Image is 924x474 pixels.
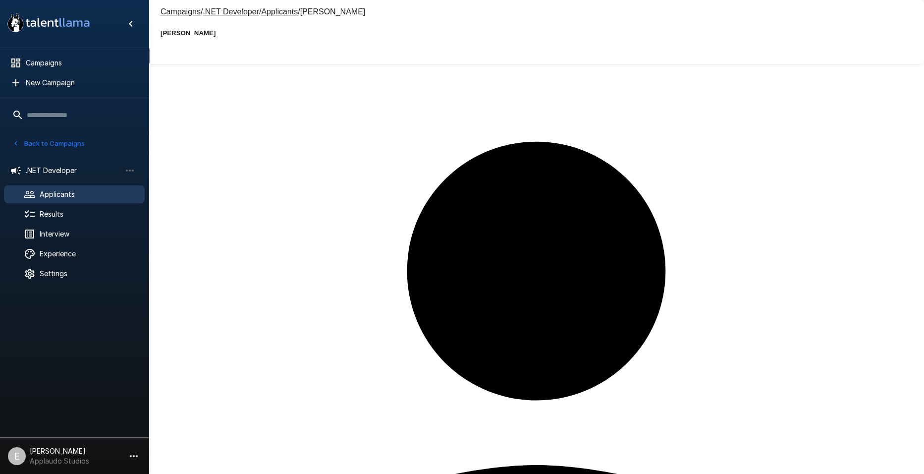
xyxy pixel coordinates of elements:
[261,7,298,16] u: Applicants
[161,29,216,37] b: [PERSON_NAME]
[201,7,203,16] span: /
[298,7,300,16] span: /
[203,7,259,16] u: .NET Developer
[300,7,366,16] span: [PERSON_NAME]
[161,7,201,16] u: Campaigns
[259,7,261,16] span: /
